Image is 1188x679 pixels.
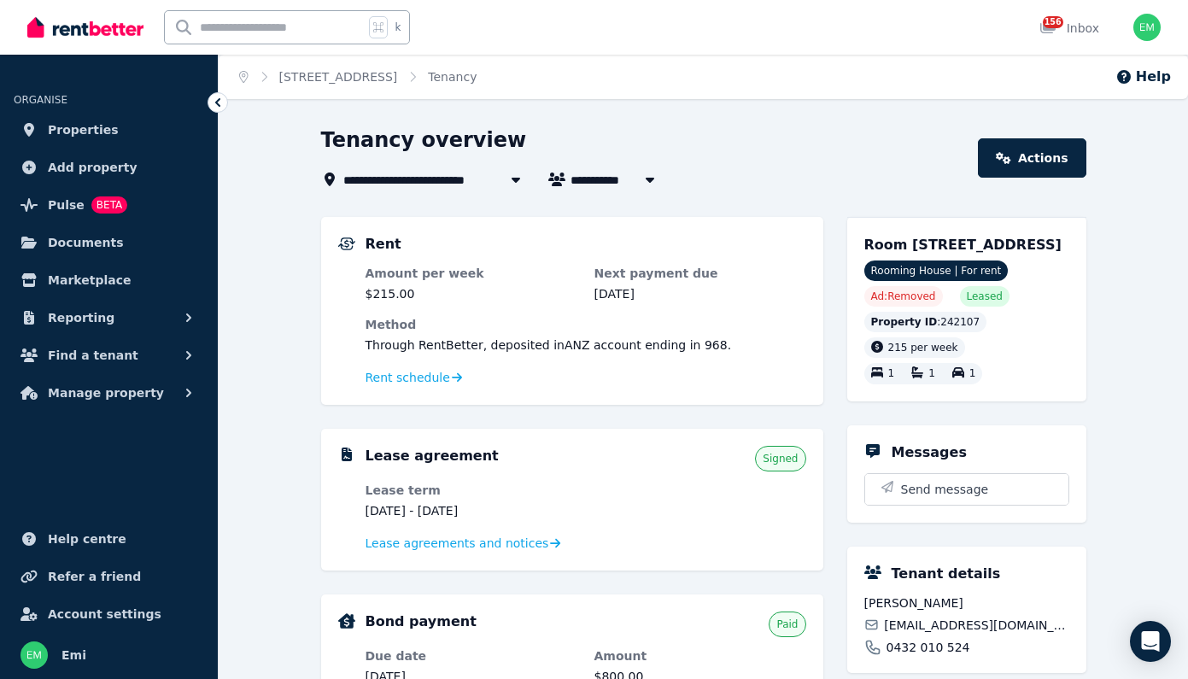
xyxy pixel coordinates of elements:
[14,559,204,594] a: Refer a friend
[338,613,355,629] img: Bond Details
[366,612,477,632] h5: Bond payment
[366,535,561,552] a: Lease agreements and notices
[892,564,1001,584] h5: Tenant details
[48,157,138,178] span: Add property
[366,502,577,519] dd: [DATE] - [DATE]
[20,641,48,669] img: Emi
[594,285,806,302] dd: [DATE]
[48,529,126,549] span: Help centre
[48,270,131,290] span: Marketplace
[14,113,204,147] a: Properties
[14,597,204,631] a: Account settings
[888,368,895,380] span: 1
[14,188,204,222] a: PulseBETA
[901,481,989,498] span: Send message
[48,232,124,253] span: Documents
[48,604,161,624] span: Account settings
[1115,67,1171,87] button: Help
[1039,20,1099,37] div: Inbox
[366,338,732,352] span: Through RentBetter , deposited in ANZ account ending in 968 .
[14,263,204,297] a: Marketplace
[871,290,936,303] span: Ad: Removed
[594,647,806,664] dt: Amount
[14,150,204,184] a: Add property
[14,301,204,335] button: Reporting
[395,20,401,34] span: k
[366,316,806,333] dt: Method
[1043,16,1063,28] span: 156
[594,265,806,282] dt: Next payment due
[91,196,127,214] span: BETA
[865,474,1068,505] button: Send message
[48,120,119,140] span: Properties
[14,225,204,260] a: Documents
[763,452,798,465] span: Signed
[219,55,497,99] nav: Breadcrumb
[366,482,577,499] dt: Lease term
[978,138,1086,178] a: Actions
[892,442,967,463] h5: Messages
[928,368,935,380] span: 1
[428,68,477,85] span: Tenancy
[48,345,138,366] span: Find a tenant
[1133,14,1161,41] img: Emi
[887,639,970,656] span: 0432 010 524
[14,522,204,556] a: Help centre
[864,260,1009,281] span: Rooming House | For rent
[366,535,549,552] span: Lease agreements and notices
[1130,621,1171,662] div: Open Intercom Messenger
[366,647,577,664] dt: Due date
[27,15,143,40] img: RentBetter
[366,446,499,466] h5: Lease agreement
[48,195,85,215] span: Pulse
[48,566,141,587] span: Refer a friend
[279,70,398,84] a: [STREET_ADDRESS]
[14,338,204,372] button: Find a tenant
[864,594,1069,612] span: [PERSON_NAME]
[366,265,577,282] dt: Amount per week
[884,617,1068,634] span: [EMAIL_ADDRESS][DOMAIN_NAME]
[366,369,450,386] span: Rent schedule
[14,376,204,410] button: Manage property
[864,312,987,332] div: : 242107
[967,290,1003,303] span: Leased
[321,126,527,154] h1: Tenancy overview
[969,368,976,380] span: 1
[48,383,164,403] span: Manage property
[366,285,577,302] dd: $215.00
[338,237,355,250] img: Rental Payments
[61,645,86,665] span: Emi
[366,234,401,255] h5: Rent
[776,618,798,631] span: Paid
[14,94,67,106] span: ORGANISE
[888,342,958,354] span: 215 per week
[864,237,1062,253] span: Room [STREET_ADDRESS]
[48,307,114,328] span: Reporting
[871,315,938,329] span: Property ID
[366,369,463,386] a: Rent schedule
